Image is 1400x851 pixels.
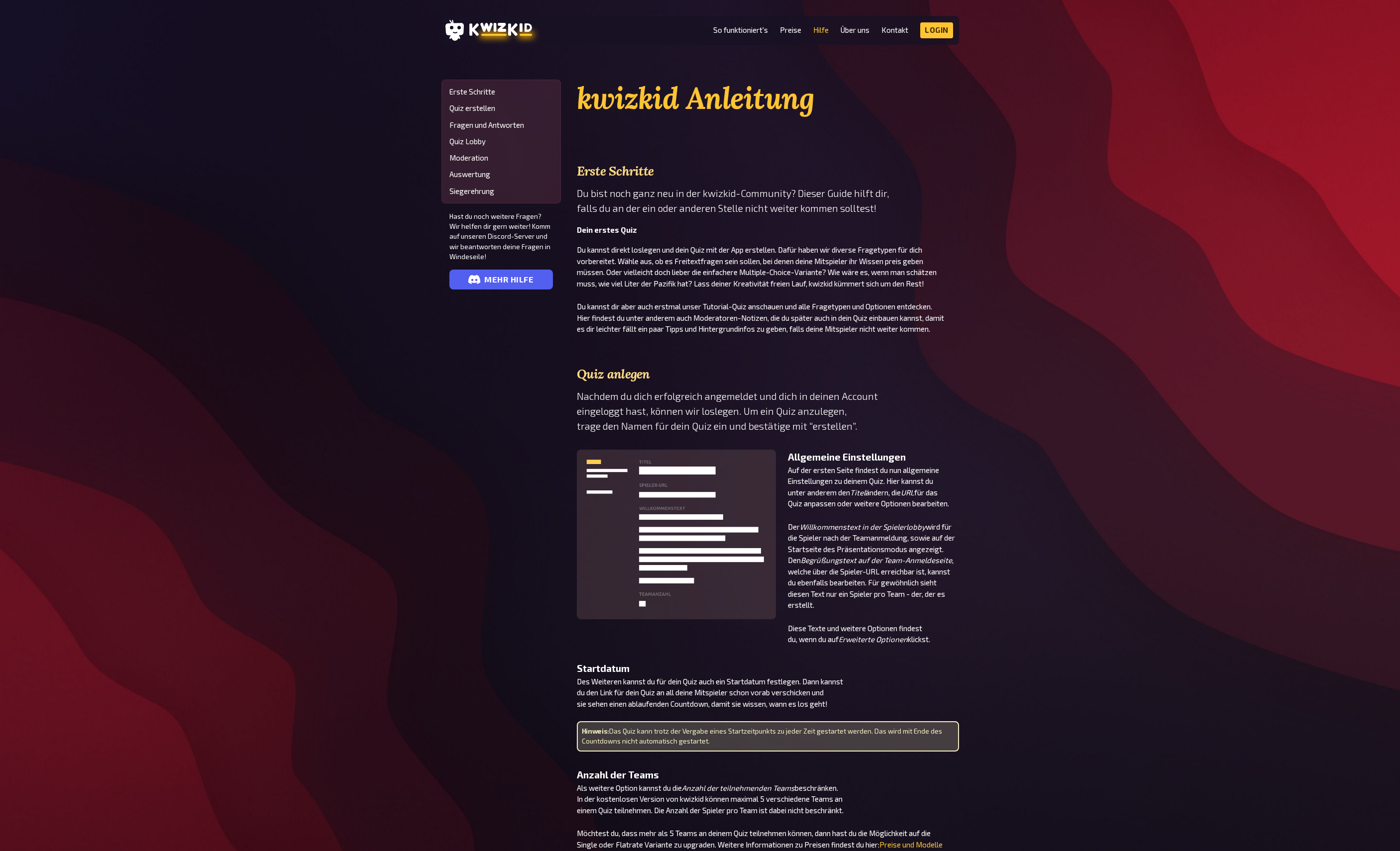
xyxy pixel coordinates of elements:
[577,676,959,710] p: Des Weiteren kannst du für dein Quiz auch ein Startdatum festlegen. Dann kannst du den Link für d...
[577,367,959,381] h3: Quiz anlegen
[577,782,959,816] p: Als weitere Option kannst du die beschränken. In der kostenlosen Version von kwizkid können maxim...
[449,270,553,289] a: mehr Hilfe
[449,121,553,129] a: Fragen und Antworten
[577,828,959,850] p: Möchtest du, dass mehr als 5 Teams an deinem Quiz teilnehmen können, dann hast du die Möglichkeit...
[788,623,959,645] p: Diese Texte und weitere Optionen findest du, wenn du auf klickst.
[577,662,630,674] strong: Startdatum
[449,170,553,179] a: Auswertung
[813,26,829,34] a: Hilfe
[449,88,553,96] a: Erste Schritte
[577,301,959,335] p: Du kannst dir aber auch erstmal unser Tutorial-Quiz anschauen und alle Fragetypen und Optionen en...
[920,22,953,38] a: Login
[577,226,959,234] h4: Dein erstes Quiz
[449,154,553,162] a: Moderation
[582,727,610,735] b: Hinweis:
[841,26,869,34] a: Über uns
[839,635,908,644] i: Erweiterte Optionen
[449,211,553,262] span: Hast du noch weitere Fragen? Wir helfen dir gern weiter! Komm auf unseren Discord-Server und wir ...
[901,488,914,497] i: URL
[780,26,801,34] a: Preise
[577,389,959,434] p: Nachdem du dich erfolgreich angemeldet und dich in deinen Account eingeloggt hast, können wir los...
[713,26,768,34] a: So funktioniert's
[850,488,865,497] i: Titel
[577,164,959,179] h3: Erste Schritte
[881,26,908,34] a: Kontakt
[801,556,952,565] i: Begrüßungstext auf der Team-Anmeldeseite
[788,465,959,509] p: Auf der ersten Seite findest du nun allgemeine Einstellungen zu deinem Quiz. Hier kannst du unter...
[577,80,959,117] h1: kwizkid Anleitung
[577,769,659,780] strong: Anzahl der Teams
[449,104,553,112] a: Quiz erstellen
[879,840,943,849] a: Preise und Modelle
[449,137,553,146] a: Quiz Lobby
[800,522,926,531] i: Willkommenstext in der Spielerlobby
[577,186,959,216] p: Du bist noch ganz neu in der kwizkid-Community? Dieser Guide hilft dir, falls du an der ein oder ...
[682,783,795,792] i: Anzahl der teilnehmenden Teams
[788,521,959,611] p: Der wird für die Spieler nach der Teamanmeldung, sowie auf der Startseite des Präsentationsmodus ...
[582,726,954,747] div: Das Quiz kann trotz der Vergabe eines Startzeitpunkts zu jeder Zeit gestartet werden. Das wird mi...
[788,451,906,463] strong: Allgemeine Einstellungen
[449,187,553,195] a: Siegerehrung
[577,244,959,289] p: Du kannst direkt loslegen und dein Quiz mit der App erstellen. Dafür haben wir diverse Fragetypen...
